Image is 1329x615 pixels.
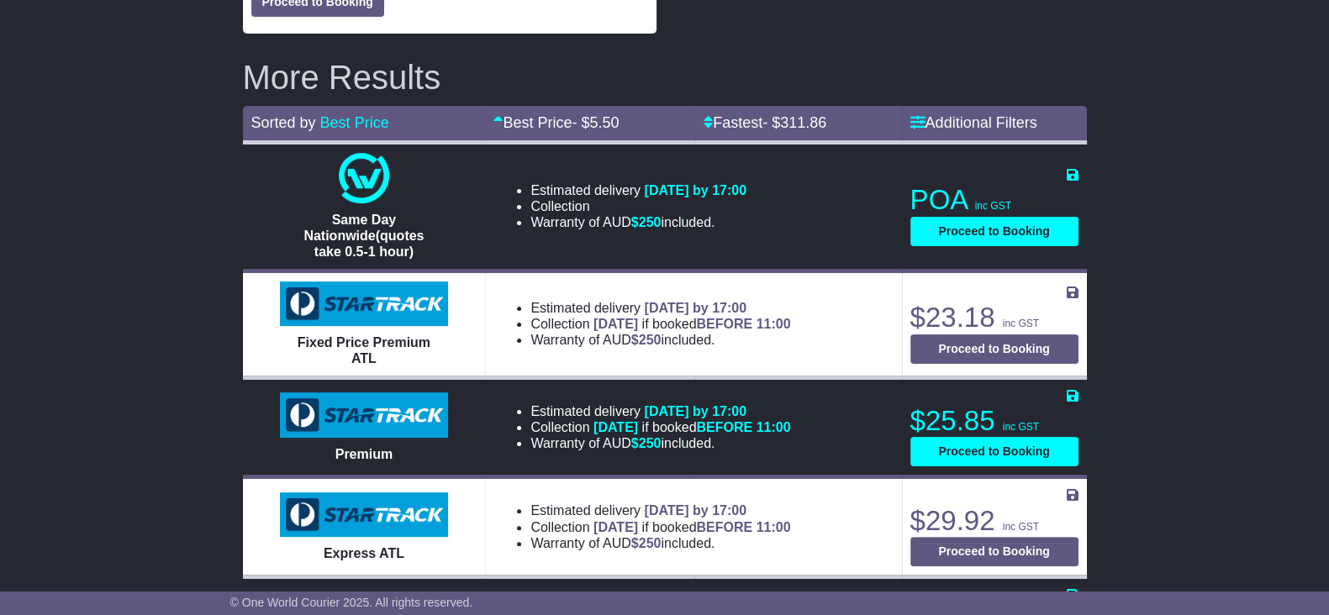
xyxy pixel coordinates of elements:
[631,215,662,229] span: $
[696,420,752,434] span: BEFORE
[631,333,662,347] span: $
[910,537,1078,566] button: Proceed to Booking
[910,183,1078,217] p: POA
[230,596,473,609] span: © One World Courier 2025. All rights reserved.
[910,437,1078,466] button: Proceed to Booking
[530,435,790,451] li: Warranty of AUD included.
[320,114,389,131] a: Best Price
[696,317,752,331] span: BEFORE
[530,198,746,214] li: Collection
[975,200,1011,212] span: inc GST
[593,317,638,331] span: [DATE]
[757,317,791,331] span: 11:00
[530,214,746,230] li: Warranty of AUD included.
[1003,521,1039,533] span: inc GST
[280,492,448,538] img: StarTrack: Express ATL
[589,114,619,131] span: 5.50
[303,213,424,259] span: Same Day Nationwide(quotes take 0.5-1 hour)
[639,436,662,450] span: 250
[631,536,662,550] span: $
[910,404,1078,438] p: $25.85
[251,114,316,131] span: Sorted by
[593,317,790,331] span: if booked
[644,404,746,418] span: [DATE] by 17:00
[644,503,746,518] span: [DATE] by 17:00
[530,519,790,535] li: Collection
[530,403,790,419] li: Estimated delivery
[696,520,752,534] span: BEFORE
[572,114,619,131] span: - $
[243,59,1087,96] h2: More Results
[757,420,791,434] span: 11:00
[1003,421,1039,433] span: inc GST
[530,419,790,435] li: Collection
[530,316,790,332] li: Collection
[493,114,619,131] a: Best Price- $5.50
[593,520,790,534] span: if booked
[530,182,746,198] li: Estimated delivery
[910,301,1078,334] p: $23.18
[910,217,1078,246] button: Proceed to Booking
[1003,318,1039,329] span: inc GST
[530,332,790,348] li: Warranty of AUD included.
[339,153,389,203] img: One World Courier: Same Day Nationwide(quotes take 0.5-1 hour)
[762,114,826,131] span: - $
[644,301,746,315] span: [DATE] by 17:00
[910,504,1078,538] p: $29.92
[335,447,393,461] span: Premium
[910,334,1078,364] button: Proceed to Booking
[639,333,662,347] span: 250
[757,520,791,534] span: 11:00
[639,215,662,229] span: 250
[910,114,1037,131] a: Additional Filters
[530,300,790,316] li: Estimated delivery
[644,183,746,197] span: [DATE] by 17:00
[639,536,662,550] span: 250
[593,520,638,534] span: [DATE]
[593,420,790,434] span: if booked
[298,335,430,365] span: Fixed Price Premium ATL
[780,114,826,131] span: 311.86
[704,114,826,131] a: Fastest- $311.86
[324,546,404,560] span: Express ATL
[280,392,448,438] img: StarTrack: Premium
[530,535,790,551] li: Warranty of AUD included.
[530,502,790,518] li: Estimated delivery
[593,420,638,434] span: [DATE]
[280,281,448,327] img: StarTrack: Fixed Price Premium ATL
[631,436,662,450] span: $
